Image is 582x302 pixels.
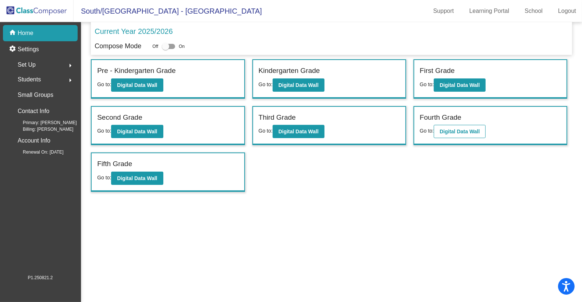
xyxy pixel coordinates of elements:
[259,81,273,87] span: Go to:
[11,126,73,133] span: Billing: [PERSON_NAME]
[152,43,158,50] span: Off
[117,129,157,134] b: Digital Data Wall
[259,112,296,123] label: Third Grade
[95,26,173,37] p: Current Year 2025/2026
[427,5,460,17] a: Support
[97,175,111,180] span: Go to:
[97,112,142,123] label: Second Grade
[66,61,75,70] mat-icon: arrow_right
[434,125,486,138] button: Digital Data Wall
[111,125,163,138] button: Digital Data Wall
[420,112,461,123] label: Fourth Grade
[273,125,324,138] button: Digital Data Wall
[18,90,53,100] p: Small Groups
[519,5,549,17] a: School
[552,5,582,17] a: Logout
[97,159,132,169] label: Fifth Grade
[117,175,157,181] b: Digital Data Wall
[97,128,111,134] span: Go to:
[18,136,50,146] p: Account Info
[95,41,141,51] p: Compose Mode
[9,29,18,38] mat-icon: home
[11,119,77,126] span: Primary: [PERSON_NAME]
[440,82,480,88] b: Digital Data Wall
[97,66,175,76] label: Pre - Kindergarten Grade
[278,82,319,88] b: Digital Data Wall
[111,172,163,185] button: Digital Data Wall
[464,5,515,17] a: Learning Portal
[111,78,163,92] button: Digital Data Wall
[18,29,33,38] p: Home
[420,81,434,87] span: Go to:
[97,81,111,87] span: Go to:
[273,78,324,92] button: Digital Data Wall
[259,66,320,76] label: Kindergarten Grade
[278,129,319,134] b: Digital Data Wall
[18,45,39,54] p: Settings
[420,66,455,76] label: First Grade
[18,74,41,85] span: Students
[11,149,63,155] span: Renewal On: [DATE]
[74,5,262,17] span: South/[GEOGRAPHIC_DATA] - [GEOGRAPHIC_DATA]
[18,106,49,116] p: Contact Info
[9,45,18,54] mat-icon: settings
[66,76,75,85] mat-icon: arrow_right
[434,78,486,92] button: Digital Data Wall
[117,82,157,88] b: Digital Data Wall
[179,43,185,50] span: On
[420,128,434,134] span: Go to:
[440,129,480,134] b: Digital Data Wall
[259,128,273,134] span: Go to:
[18,60,36,70] span: Set Up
